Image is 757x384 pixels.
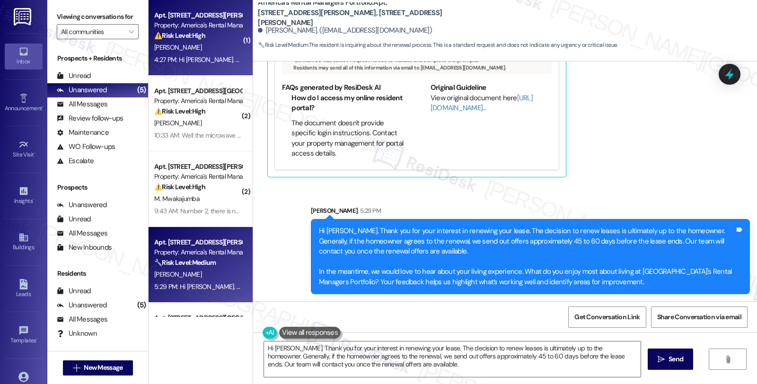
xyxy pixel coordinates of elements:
[311,206,750,219] div: [PERSON_NAME]
[431,83,486,92] b: Original Guideline
[258,26,432,35] div: [PERSON_NAME]. ([EMAIL_ADDRESS][DOMAIN_NAME])
[14,8,33,26] img: ResiDesk Logo
[291,118,404,159] li: The document doesn't provide specific login instructions. Contact your property management for po...
[154,96,242,106] div: Property: America's Rental Managers Portfolio
[57,9,139,24] label: Viewing conversations for
[648,349,694,370] button: Send
[57,142,115,152] div: WO Follow-ups
[135,298,149,313] div: (5)
[57,85,107,95] div: Unanswered
[154,258,216,267] strong: 🔧 Risk Level: Medium
[57,314,107,324] div: All Messages
[57,113,123,123] div: Review follow-ups
[73,364,80,372] i: 
[47,183,148,192] div: Prospects
[154,247,242,257] div: Property: America's Rental Managers Portfolio
[291,158,404,179] li: What is the exact URL for the online resident portal?
[36,336,38,342] span: •
[658,356,665,363] i: 
[264,341,641,377] textarea: To enrich screen reader interactions, please activate Accessibility in Grammarly extension settings
[431,93,533,113] a: [URL][DOMAIN_NAME]…
[5,137,43,162] a: Site Visit •
[154,20,242,30] div: Property: America's Rental Managers Portfolio
[154,10,242,20] div: Apt. [STREET_ADDRESS][PERSON_NAME], [STREET_ADDRESS][PERSON_NAME]
[42,104,44,110] span: •
[154,237,242,247] div: Apt. [STREET_ADDRESS][PERSON_NAME], [STREET_ADDRESS][PERSON_NAME]
[154,172,242,182] div: Property: America's Rental Managers Portfolio
[57,71,91,81] div: Unread
[154,55,574,64] div: 4:27 PM: Hi [PERSON_NAME]. What is the process for early termination of my lease? I am relocating...
[5,44,43,69] a: Inbox
[154,207,716,215] div: 9:43 AM: Number 2, there is no power in the kitchen and dinning Even the microwave is not working...
[724,356,731,363] i: 
[431,93,552,113] div: View original document here
[568,306,646,328] button: Get Conversation Link
[57,243,112,253] div: New Inbounds
[57,214,91,224] div: Unread
[651,306,748,328] button: Share Conversation via email
[258,41,308,49] strong: 🔧 Risk Level: Medium
[574,312,640,322] span: Get Conversation Link
[129,28,134,35] i: 
[258,40,617,50] span: : The resident is inquiring about the renewal process. This is a standard request and does not in...
[5,323,43,348] a: Templates •
[135,83,149,97] div: (5)
[154,183,205,191] strong: ⚠️ Risk Level: High
[291,93,404,113] li: How do I access my online resident portal?
[358,206,380,216] div: 5:29 PM
[657,312,741,322] span: Share Conversation via email
[669,354,683,364] span: Send
[282,83,380,92] b: FAQs generated by ResiDesk AI
[57,200,107,210] div: Unanswered
[84,363,123,373] span: New Message
[154,162,242,172] div: Apt. [STREET_ADDRESS][PERSON_NAME], [STREET_ADDRESS][PERSON_NAME]
[47,53,148,63] div: Prospects + Residents
[57,228,107,238] div: All Messages
[57,156,94,166] div: Escalate
[57,300,107,310] div: Unanswered
[154,31,205,40] strong: ⚠️ Risk Level: High
[47,269,148,279] div: Residents
[319,226,735,287] div: Hi [PERSON_NAME]. Thank you for your interest in renewing your lease. The decision to renew lease...
[57,128,109,138] div: Maintenance
[154,119,202,127] span: [PERSON_NAME]
[154,107,205,115] strong: ⚠️ Risk Level: High
[154,86,242,96] div: Apt. [STREET_ADDRESS][GEOGRAPHIC_DATA][PERSON_NAME][STREET_ADDRESS][PERSON_NAME]
[5,229,43,255] a: Buildings
[5,183,43,209] a: Insights •
[57,286,91,296] div: Unread
[293,64,548,71] li: Residents may send all of this information via email to [EMAIL_ADDRESS][DOMAIN_NAME].
[154,313,242,323] div: Apt. [STREET_ADDRESS][GEOGRAPHIC_DATA][STREET_ADDRESS]
[57,99,107,109] div: All Messages
[57,329,97,339] div: Unknown
[34,150,35,157] span: •
[154,194,200,203] span: M. Mwakajumba
[154,43,202,52] span: [PERSON_NAME]
[33,196,34,203] span: •
[61,24,123,39] input: All communities
[5,276,43,302] a: Leads
[154,270,202,279] span: [PERSON_NAME]
[63,360,133,375] button: New Message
